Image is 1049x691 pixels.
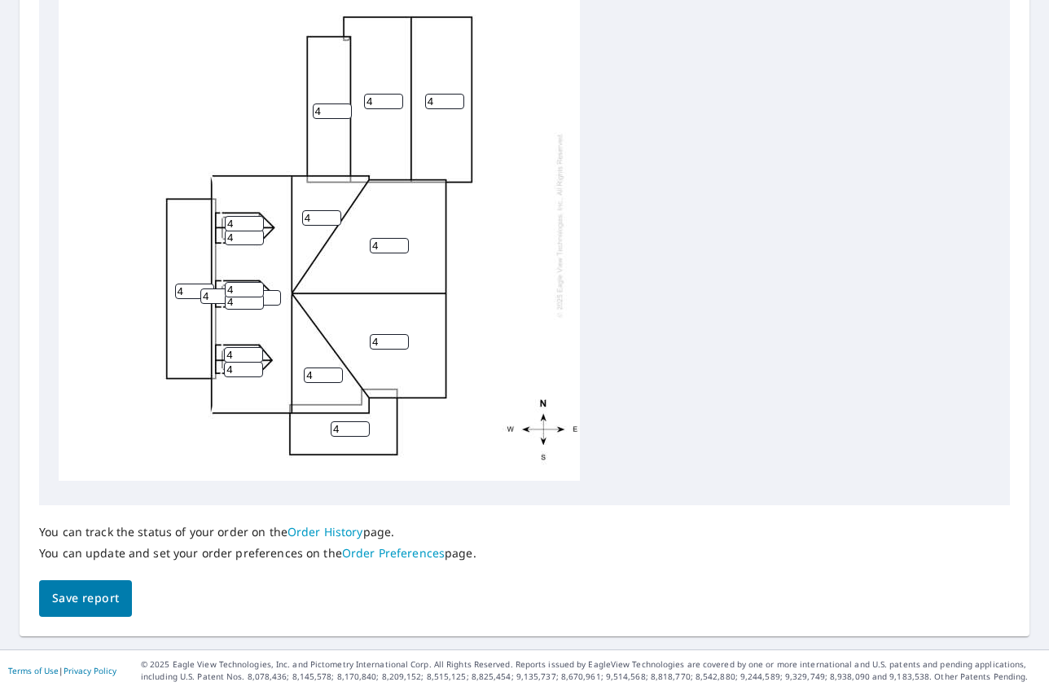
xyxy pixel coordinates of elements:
[39,546,476,561] p: You can update and set your order preferences on the page.
[39,580,132,617] button: Save report
[8,666,116,676] p: |
[64,665,116,676] a: Privacy Policy
[52,588,119,609] span: Save report
[342,545,445,561] a: Order Preferences
[141,658,1041,683] p: © 2025 Eagle View Technologies, Inc. and Pictometry International Corp. All Rights Reserved. Repo...
[39,525,476,539] p: You can track the status of your order on the page.
[8,665,59,676] a: Terms of Use
[287,524,363,539] a: Order History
